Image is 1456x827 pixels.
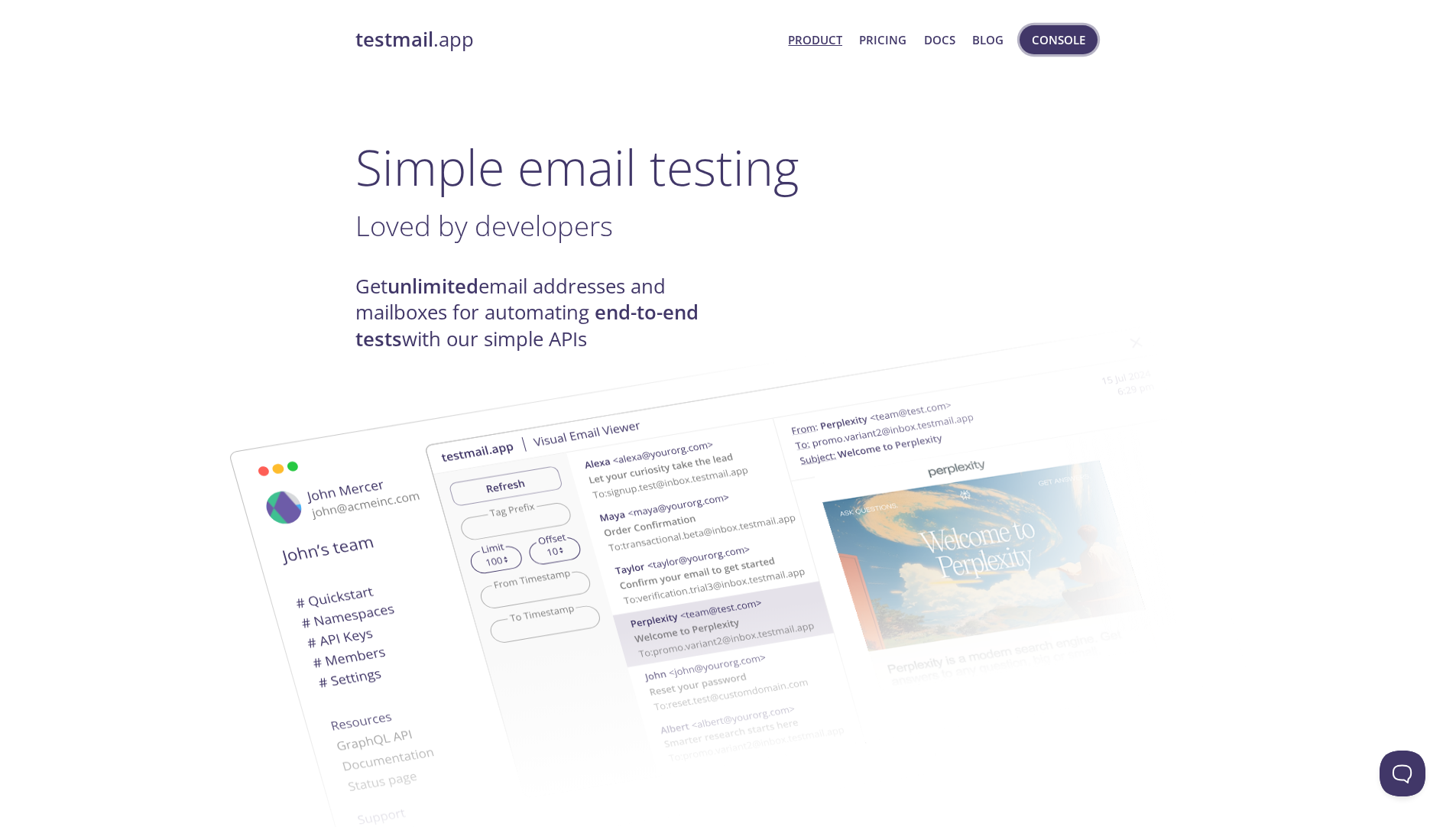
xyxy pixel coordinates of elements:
span: Loved by developers [355,206,613,245]
span: Console [1032,30,1085,50]
a: testmail.app [355,27,777,53]
iframe: Help Scout Beacon - Open [1380,751,1425,796]
strong: unlimited [388,273,478,300]
img: testmail-email-viewer [424,304,1250,822]
a: Pricing [859,30,906,50]
button: Console [1020,25,1098,54]
h4: Get email addresses and mailboxes for automating with our simple APIs [355,274,728,352]
a: Product [788,30,842,50]
a: Blog [972,30,1004,50]
strong: testmail [355,26,433,53]
strong: end-to-end tests [355,299,699,352]
a: Docs [924,30,955,50]
h1: Simple email testing [355,138,1101,196]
